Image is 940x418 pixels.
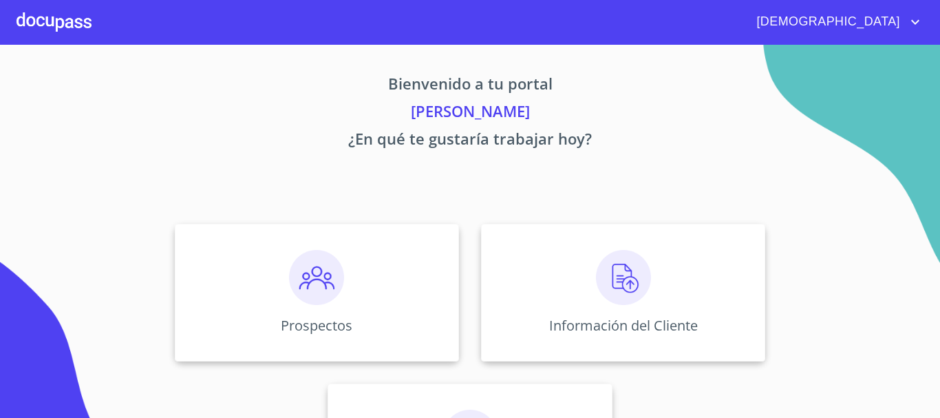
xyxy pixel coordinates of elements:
span: [DEMOGRAPHIC_DATA] [746,11,907,33]
p: ¿En qué te gustaría trabajar hoy? [46,127,894,155]
img: prospectos.png [289,250,344,305]
p: Información del Cliente [549,316,698,335]
p: Bienvenido a tu portal [46,72,894,100]
p: Prospectos [281,316,352,335]
button: account of current user [746,11,923,33]
p: [PERSON_NAME] [46,100,894,127]
img: carga.png [596,250,651,305]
